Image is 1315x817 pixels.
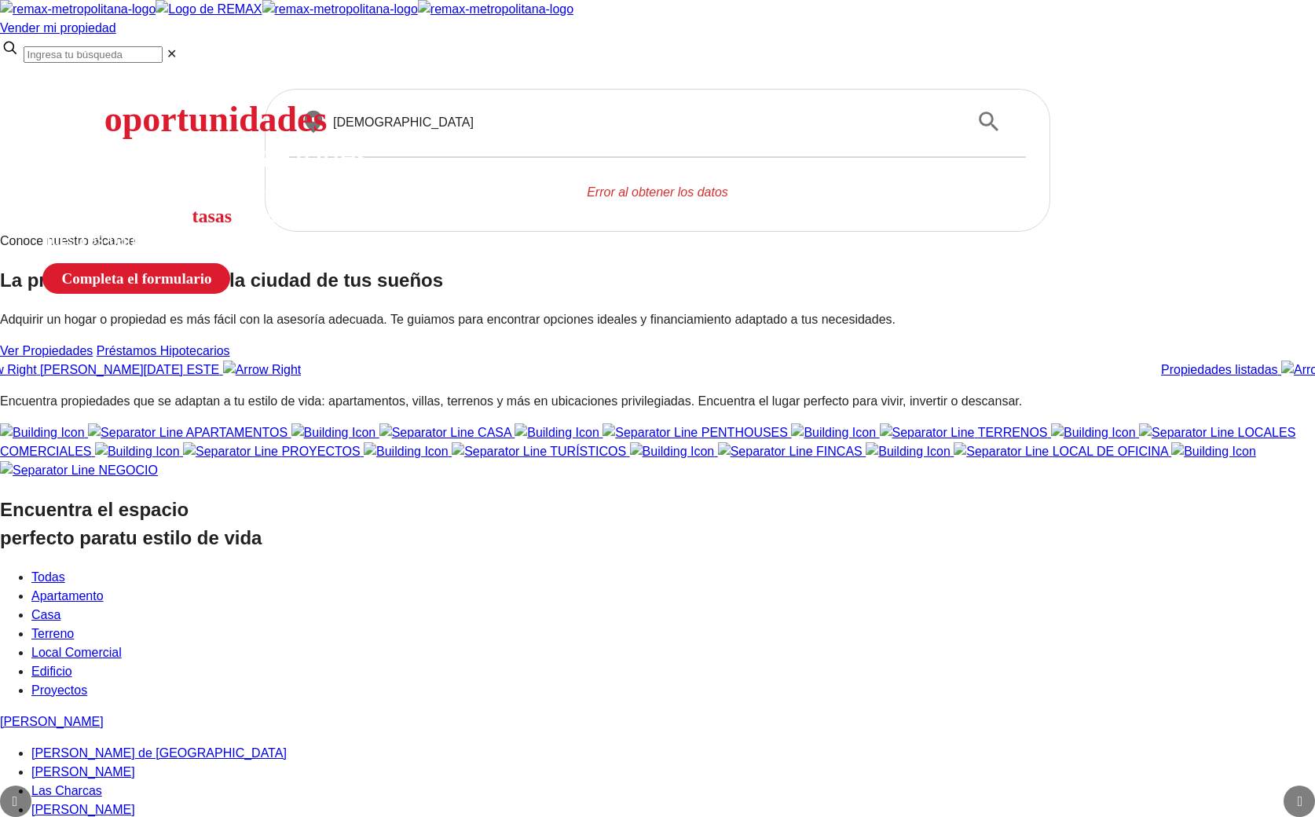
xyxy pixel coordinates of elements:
a: Las Charcas [31,784,102,797]
span: oportunidades [104,99,328,139]
a: FINCAS [630,445,866,458]
a: Local Comercial [31,646,122,659]
img: Separator Line [88,423,183,442]
span: NEGOCIO [98,463,158,477]
a: [PERSON_NAME] de [GEOGRAPHIC_DATA] [31,746,287,760]
a: [PERSON_NAME] [31,803,135,816]
img: Separator Line [183,442,278,461]
a: Proyectos [31,683,87,697]
span: PROYECTOS [281,445,360,458]
img: Separator Line [379,423,474,442]
img: Separator Line [880,423,975,442]
a: [PERSON_NAME] [31,765,135,779]
img: Separator Line [452,442,547,461]
span: Propiedades listadas [1161,363,1278,376]
span: TERRENOS [978,426,1048,439]
span: CASA [478,426,511,439]
sr7-txt: Consigue tu préstamo hipotecario con opciones flexibles y preferenciales con nuestros bancos asoc... [41,182,391,251]
img: Building Icon [791,423,876,442]
span: PENTHOUSES [701,426,788,439]
img: Separator Line [718,442,813,461]
a: Todas [31,570,65,584]
li: Edificio [31,662,1315,681]
span: tasas [192,206,232,226]
a: Casa [31,608,60,621]
img: Separator Line [1139,423,1234,442]
li: Terreno [31,625,1315,643]
a: Terreno [31,627,74,640]
a: LOCAL DE OFICINA [866,445,1171,458]
a: CASA [291,426,515,439]
li: Apartamento [31,587,1315,606]
a: Edificio [31,665,72,678]
a: Apartamento [31,589,104,603]
img: Building Icon [1171,442,1256,461]
img: Building Icon [95,442,180,461]
a: PENTHOUSES [515,426,791,439]
span: LOCAL DE OFICINA [1053,445,1168,458]
a: TERRENOS [791,426,1051,439]
img: Building Icon [1051,423,1136,442]
img: Separator Line [603,423,698,442]
img: Separator Line [954,442,1049,461]
li: Local Comercial [31,643,1315,662]
span: APARTAMENTOS [186,426,288,439]
a: PROYECTOS [95,445,364,458]
sr7-txt: Más , menos preocupaciones [42,101,422,174]
li: Casa [31,606,1315,625]
li: Proyectos [31,681,1315,700]
span: : apartamentos, villas, terrenos y más en ubicaciones privilegiadas. Encuentra el lugar perfecto ... [321,394,1022,408]
img: Building Icon [866,442,951,461]
span: Correo [657,1,696,14]
span: tu estilo de vida [119,527,262,548]
img: Building Icon [630,442,715,461]
img: Building Icon [515,423,599,442]
img: Building Icon [364,442,449,461]
a: Completa el formulario [42,263,230,294]
a: TURÍSTICOS [364,445,630,458]
span: FINCAS [816,445,863,458]
li: Todas [31,568,1315,587]
img: Building Icon [291,423,376,442]
span: TURÍSTICOS [550,445,626,458]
